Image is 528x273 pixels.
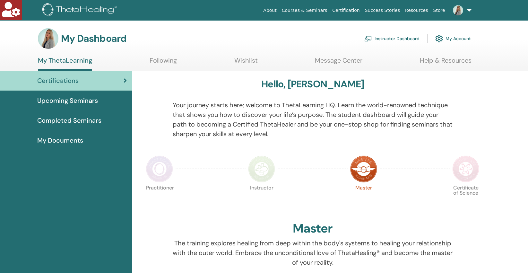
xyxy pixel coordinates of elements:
[37,96,98,105] span: Upcoming Seminars
[453,5,463,15] img: default.jpg
[248,185,275,212] p: Instructor
[330,4,362,16] a: Certification
[38,57,92,71] a: My ThetaLearning
[420,57,472,69] a: Help & Resources
[61,33,126,44] h3: My Dashboard
[452,185,479,212] p: Certificate of Science
[261,4,279,16] a: About
[173,238,453,267] p: The training explores healing from deep within the body's systems to healing your relationship wi...
[261,78,364,90] h3: Hello, [PERSON_NAME]
[38,28,58,49] img: default.jpg
[234,57,258,69] a: Wishlist
[146,155,173,182] img: Practitioner
[452,155,479,182] img: Certificate of Science
[435,31,471,46] a: My Account
[350,155,377,182] img: Master
[350,185,377,212] p: Master
[279,4,330,16] a: Courses & Seminars
[37,116,101,125] span: Completed Seminars
[364,31,420,46] a: Instructor Dashboard
[146,185,173,212] p: Practitioner
[293,221,333,236] h2: Master
[248,155,275,182] img: Instructor
[431,4,448,16] a: Store
[402,4,431,16] a: Resources
[315,57,362,69] a: Message Center
[435,33,443,44] img: cog.svg
[150,57,177,69] a: Following
[37,136,83,145] span: My Documents
[37,76,79,85] span: Certifications
[364,36,372,41] img: chalkboard-teacher.svg
[42,3,119,18] img: logo.png
[173,100,453,139] p: Your journey starts here; welcome to ThetaLearning HQ. Learn the world-renowned technique that sh...
[362,4,402,16] a: Success Stories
